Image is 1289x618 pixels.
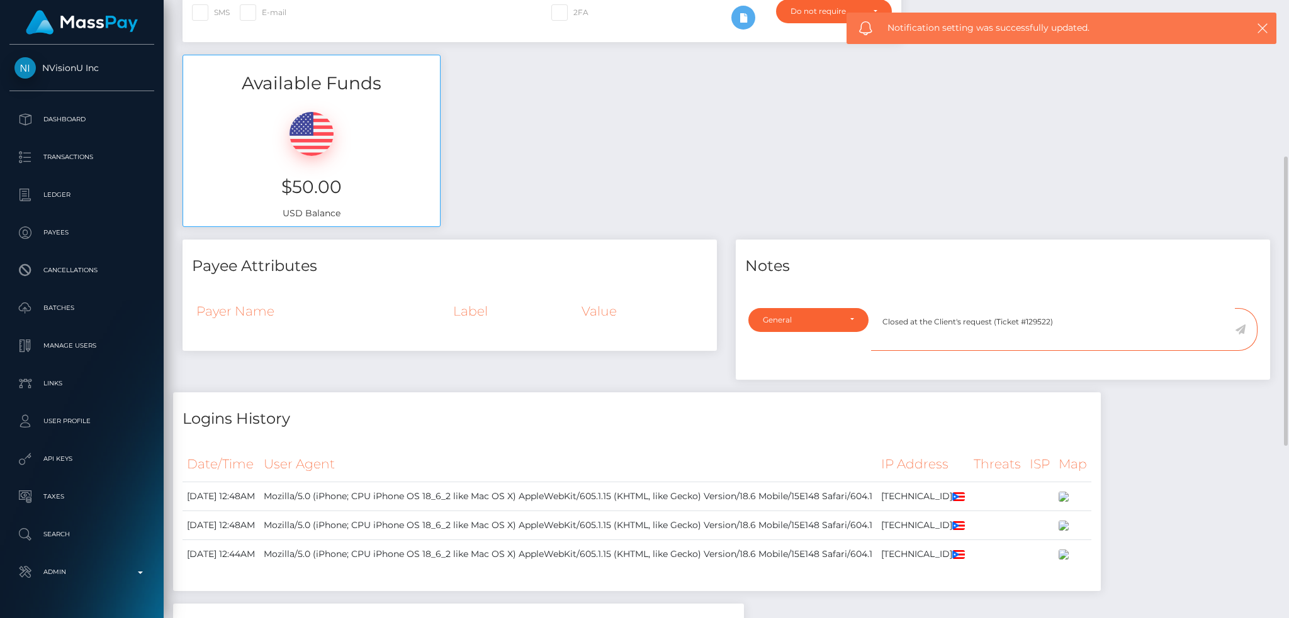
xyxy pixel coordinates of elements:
[9,141,154,173] a: Transactions
[745,255,1261,277] h4: Notes
[14,374,149,393] p: Links
[952,521,965,529] img: pr.png
[192,294,449,328] th: Payer Name
[551,4,588,21] label: 2FA
[1059,521,1069,531] img: 200x100
[259,482,877,510] td: Mozilla/5.0 (iPhone; CPU iPhone OS 18_6_2 like Mac OS X) AppleWebKit/605.1.15 (KHTML, like Gecko)...
[449,294,577,328] th: Label
[9,519,154,550] a: Search
[9,406,154,437] a: User Profile
[1025,447,1054,482] th: ISP
[877,510,969,539] td: [TECHNICAL_ID]
[1059,549,1069,560] img: 200x100
[877,447,969,482] th: IP Address
[14,185,149,204] p: Ledger
[748,308,869,332] button: General
[9,217,154,248] a: Payees
[14,57,36,79] img: NVisionU Inc
[9,481,154,512] a: Taxes
[9,368,154,399] a: Links
[14,110,149,129] p: Dashboard
[14,525,149,544] p: Search
[14,412,149,431] p: User Profile
[26,10,138,35] img: MassPay Logo
[240,4,286,21] label: E-mail
[14,336,149,355] p: Manage Users
[969,447,1025,482] th: Threats
[183,408,1091,430] h4: Logins History
[9,179,154,211] a: Ledger
[9,443,154,475] a: API Keys
[259,539,877,568] td: Mozilla/5.0 (iPhone; CPU iPhone OS 18_6_2 like Mac OS X) AppleWebKit/605.1.15 (KHTML, like Gecko)...
[14,148,149,167] p: Transactions
[183,71,440,96] h3: Available Funds
[9,104,154,135] a: Dashboard
[1059,492,1069,502] img: 200x100
[14,563,149,582] p: Admin
[183,510,259,539] td: [DATE] 12:48AM
[877,482,969,510] td: [TECHNICAL_ID]
[14,487,149,506] p: Taxes
[952,550,965,558] img: pr.png
[763,315,840,325] div: General
[791,6,863,16] div: Do not require
[9,556,154,588] a: Admin
[9,255,154,286] a: Cancellations
[14,299,149,317] p: Batches
[192,255,707,277] h4: Payee Attributes
[1054,447,1091,482] th: Map
[9,330,154,361] a: Manage Users
[577,294,707,328] th: Value
[9,292,154,324] a: Batches
[9,62,154,74] span: NVisionU Inc
[183,482,259,510] td: [DATE] 12:48AM
[183,96,440,226] div: USD Balance
[259,447,877,482] th: User Agent
[259,510,877,539] td: Mozilla/5.0 (iPhone; CPU iPhone OS 18_6_2 like Mac OS X) AppleWebKit/605.1.15 (KHTML, like Gecko)...
[192,4,230,21] label: SMS
[14,450,149,468] p: API Keys
[952,492,965,500] img: pr.png
[14,261,149,280] p: Cancellations
[14,223,149,242] p: Payees
[290,112,334,156] img: USD.png
[183,539,259,568] td: [DATE] 12:44AM
[887,21,1222,35] span: Notification setting was successfully updated.
[183,447,259,482] th: Date/Time
[877,539,969,568] td: [TECHNICAL_ID]
[193,175,431,199] h3: $50.00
